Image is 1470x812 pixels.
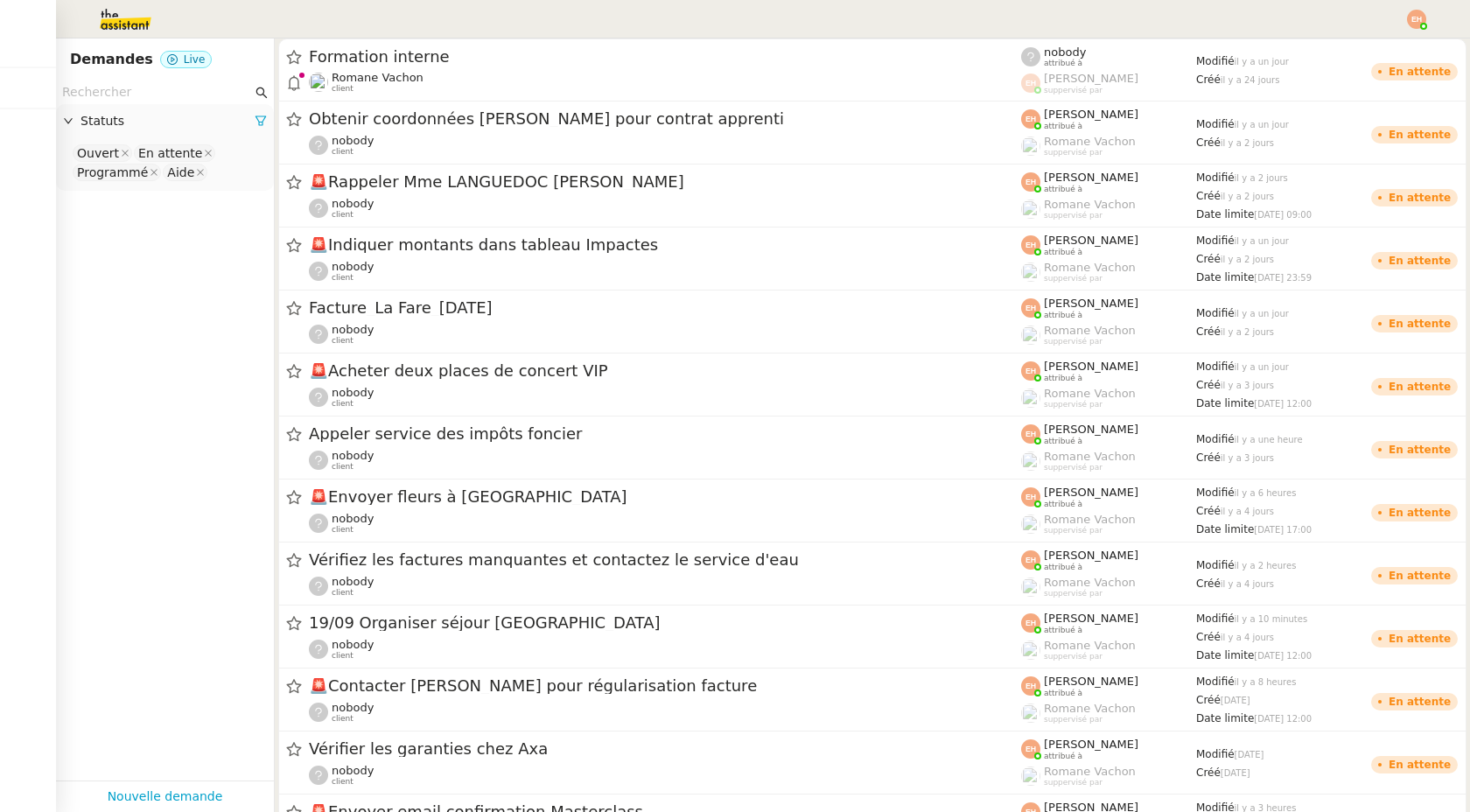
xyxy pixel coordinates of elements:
span: Créé [1196,190,1221,202]
div: En attente [138,145,202,161]
span: Romane Vachon [1044,450,1136,463]
div: Aide [167,164,194,180]
app-user-label: attribué à [1021,234,1196,256]
span: Statuts [80,111,255,131]
img: users%2FyQfMwtYgTqhRP2YHWHmG2s2LYaD3%2Favatar%2Fprofile-pic.png [309,73,328,92]
div: Ouvert [77,145,119,161]
img: users%2FyQfMwtYgTqhRP2YHWHmG2s2LYaD3%2Favatar%2Fprofile-pic.png [1021,766,1040,786]
app-user-label: attribué à [1021,297,1196,319]
span: [PERSON_NAME] [1044,108,1138,121]
span: attribué à [1044,311,1082,320]
app-user-label: suppervisé par [1021,513,1196,535]
span: suppervisé par [1044,526,1102,535]
span: attribué à [1044,563,1082,572]
span: il y a un jour [1235,57,1289,66]
span: Modifié [1196,612,1235,625]
span: Modifié [1196,433,1235,445]
span: Acheter deux places de concert VIP [309,363,1021,379]
img: users%2FyQfMwtYgTqhRP2YHWHmG2s2LYaD3%2Favatar%2Fprofile-pic.png [1021,703,1040,723]
span: [PERSON_NAME] [1044,738,1138,751]
span: [DATE] [1221,768,1250,778]
div: Statuts [56,104,274,138]
span: attribué à [1044,185,1082,194]
span: il y a 3 jours [1221,453,1274,463]
span: [DATE] 17:00 [1254,525,1312,535]
span: suppervisé par [1044,652,1102,661]
span: nobody [332,701,374,714]
span: Créé [1196,505,1221,517]
span: attribué à [1044,248,1082,257]
span: [PERSON_NAME] [1044,612,1138,625]
div: En attente [1389,66,1451,77]
span: il y a 2 heures [1235,561,1297,570]
span: il y a une heure [1235,435,1303,444]
span: client [332,588,353,598]
span: nobody [332,197,374,210]
span: Modifié [1196,307,1235,319]
span: Formation interne [309,49,1021,65]
img: users%2FyQfMwtYgTqhRP2YHWHmG2s2LYaD3%2Favatar%2Fprofile-pic.png [1021,262,1040,282]
span: Romane Vachon [1044,702,1136,715]
img: svg [1021,172,1040,192]
span: [DATE] 12:00 [1254,651,1312,661]
app-user-label: suppervisé par [1021,72,1196,94]
span: client [332,84,353,94]
span: Romane Vachon [1044,765,1136,778]
app-user-detailed-label: client [309,386,1021,409]
span: il y a 4 jours [1221,579,1274,589]
span: il y a un jour [1235,309,1289,318]
div: En attente [1389,129,1451,140]
span: suppervisé par [1044,274,1102,283]
span: [DATE] 23:59 [1254,273,1312,283]
span: il y a un jour [1235,236,1289,246]
span: Modifié [1196,55,1235,67]
app-user-detailed-label: client [309,134,1021,157]
img: svg [1021,73,1040,93]
app-user-label: attribué à [1021,675,1196,697]
span: Indiquer montants dans tableau Impactes [309,237,1021,253]
app-user-label: attribué à [1021,423,1196,445]
app-user-label: suppervisé par [1021,765,1196,787]
span: 🚨 [309,361,328,380]
span: Romane Vachon [1044,387,1136,400]
span: Romane Vachon [1044,324,1136,337]
span: attribué à [1044,500,1082,509]
span: client [332,399,353,409]
span: Live [184,53,206,66]
img: svg [1021,298,1040,318]
span: Modifié [1196,118,1235,130]
img: svg [1021,739,1040,759]
span: Modifié [1196,559,1235,571]
span: Romane Vachon [1044,639,1136,652]
div: En attente [1389,570,1451,581]
span: Romane Vachon [1044,198,1136,211]
span: Créé [1196,577,1221,590]
span: il y a 3 jours [1221,381,1274,390]
app-user-detailed-label: client [309,260,1021,283]
nz-select-item: Ouvert [73,144,132,162]
span: client [332,525,353,535]
img: svg [1407,10,1426,29]
span: suppervisé par [1044,463,1102,472]
span: Contacter [PERSON_NAME] pour régularisation facture [309,678,1021,694]
app-user-label: attribué à [1021,360,1196,382]
img: svg [1021,361,1040,381]
span: il y a 8 heures [1235,677,1297,687]
span: Envoyer fleurs à [GEOGRAPHIC_DATA] [309,489,1021,505]
app-user-label: attribué à [1021,171,1196,193]
div: En attente [1389,318,1451,329]
span: Créé [1196,253,1221,265]
span: 🚨 [309,676,328,695]
span: 🚨 [309,235,328,254]
span: il y a 10 minutes [1235,614,1308,624]
span: Créé [1196,694,1221,706]
span: Modifié [1196,234,1235,247]
app-user-label: attribué à [1021,486,1196,508]
span: Date limite [1196,523,1254,535]
span: suppervisé par [1044,337,1102,346]
span: Modifié [1196,171,1235,184]
span: Date limite [1196,271,1254,283]
span: Romane Vachon [1044,576,1136,589]
span: [PERSON_NAME] [1044,486,1138,499]
app-user-detailed-label: client [309,701,1021,724]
